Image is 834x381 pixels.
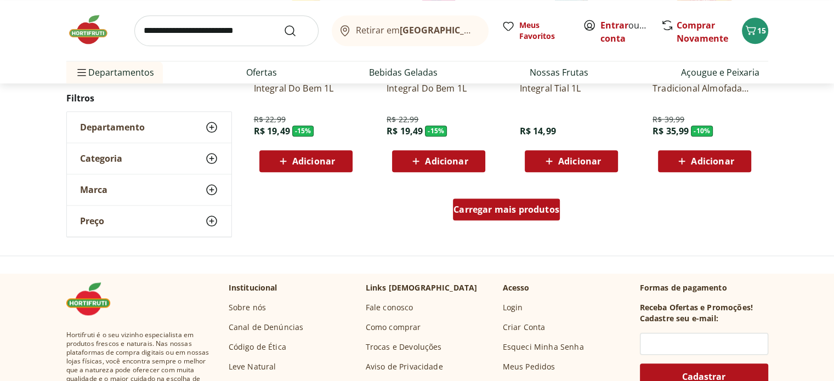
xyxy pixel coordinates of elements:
button: Retirar em[GEOGRAPHIC_DATA]/[GEOGRAPHIC_DATA] [332,15,489,46]
b: [GEOGRAPHIC_DATA]/[GEOGRAPHIC_DATA] [400,24,585,36]
span: ou [600,19,649,45]
a: Como comprar [366,322,421,333]
a: Ofertas [246,66,277,79]
a: Código de Ética [229,342,286,352]
p: Acesso [503,282,530,293]
a: Trocas e Devoluções [366,342,442,352]
button: Adicionar [392,150,485,172]
span: Adicionar [691,157,734,166]
a: Canal de Denúncias [229,322,304,333]
img: Hortifruti [66,282,121,315]
button: Menu [75,59,88,86]
span: Adicionar [425,157,468,166]
p: Institucional [229,282,277,293]
a: Açougue e Peixaria [681,66,759,79]
span: Adicionar [292,157,335,166]
a: Criar Conta [503,322,546,333]
span: - 15 % [425,126,447,137]
span: Meus Favoritos [519,20,570,42]
span: 15 [757,25,766,36]
a: Esqueci Minha Senha [503,342,584,352]
span: Preço [80,216,104,227]
a: Leve Natural [229,361,276,372]
span: Marca [80,185,107,196]
span: R$ 14,99 [519,125,555,137]
button: Marca [67,175,231,206]
p: Links [DEMOGRAPHIC_DATA] [366,282,478,293]
span: Departamentos [75,59,154,86]
span: Carregar mais produtos [453,205,559,214]
a: Aviso de Privacidade [366,361,443,372]
button: Categoria [67,144,231,174]
span: - 10 % [691,126,713,137]
span: R$ 22,99 [254,114,286,125]
span: Retirar em [356,25,477,35]
a: Bebidas Geladas [369,66,438,79]
h2: Filtros [66,88,232,110]
button: Departamento [67,112,231,143]
button: Adicionar [658,150,751,172]
span: Cadastrar [682,372,725,381]
a: Login [503,302,523,313]
span: Categoria [80,153,122,164]
h3: Cadastre seu e-mail: [640,313,718,324]
button: Adicionar [259,150,353,172]
button: Adicionar [525,150,618,172]
span: R$ 19,49 [254,125,290,137]
span: R$ 22,99 [387,114,418,125]
a: Entrar [600,19,628,31]
a: Sobre nós [229,302,266,313]
span: Adicionar [558,157,601,166]
a: Meus Favoritos [502,20,570,42]
img: Hortifruti [66,13,121,46]
a: Fale conosco [366,302,413,313]
span: Departamento [80,122,145,133]
input: search [134,15,319,46]
a: Comprar Novamente [677,19,728,44]
span: R$ 19,49 [387,125,423,137]
a: Criar conta [600,19,661,44]
button: Carrinho [742,18,768,44]
h3: Receba Ofertas e Promoções! [640,302,753,313]
span: R$ 39,99 [653,114,684,125]
span: - 15 % [292,126,314,137]
p: Formas de pagamento [640,282,768,293]
a: Meus Pedidos [503,361,555,372]
a: Carregar mais produtos [453,198,560,225]
button: Submit Search [283,24,310,37]
a: Nossas Frutas [530,66,588,79]
button: Preço [67,206,231,237]
span: R$ 35,99 [653,125,689,137]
